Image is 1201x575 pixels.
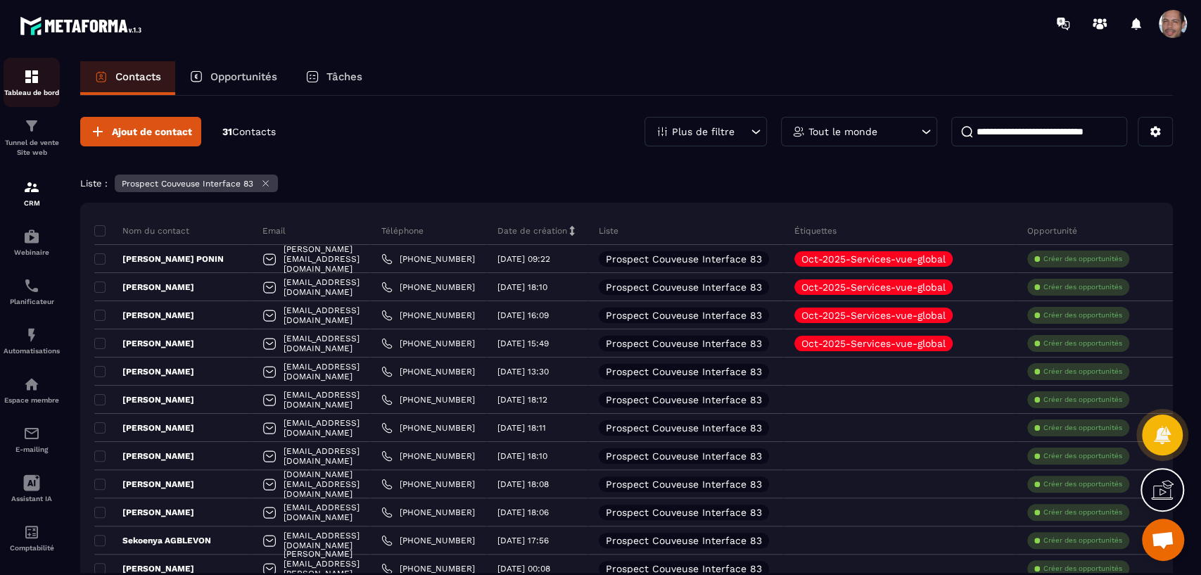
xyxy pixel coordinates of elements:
[112,125,192,139] span: Ajout de contact
[23,179,40,196] img: formation
[497,536,549,545] p: [DATE] 17:56
[801,282,946,292] p: Oct-2025-Services-vue-global
[672,127,735,137] p: Plus de filtre
[381,535,475,546] a: [PHONE_NUMBER]
[115,70,161,83] p: Contacts
[4,347,60,355] p: Automatisations
[1027,225,1077,236] p: Opportunité
[606,254,762,264] p: Prospect Couveuse Interface 83
[1043,395,1122,405] p: Créer des opportunités
[4,495,60,503] p: Assistant IA
[80,117,201,146] button: Ajout de contact
[381,282,475,293] a: [PHONE_NUMBER]
[122,179,253,189] p: Prospect Couveuse Interface 83
[4,544,60,552] p: Comptabilité
[497,507,549,517] p: [DATE] 18:06
[1043,282,1122,292] p: Créer des opportunités
[606,395,762,405] p: Prospect Couveuse Interface 83
[4,248,60,256] p: Webinaire
[381,310,475,321] a: [PHONE_NUMBER]
[94,225,189,236] p: Nom du contact
[1043,479,1122,489] p: Créer des opportunités
[606,310,762,320] p: Prospect Couveuse Interface 83
[606,282,762,292] p: Prospect Couveuse Interface 83
[94,479,194,490] p: [PERSON_NAME]
[94,394,194,405] p: [PERSON_NAME]
[1142,519,1184,561] div: Ouvrir le chat
[23,277,40,294] img: scheduler
[94,450,194,462] p: [PERSON_NAME]
[1043,423,1122,433] p: Créer des opportunités
[4,89,60,96] p: Tableau de bord
[497,451,547,461] p: [DATE] 18:10
[497,423,546,433] p: [DATE] 18:11
[23,524,40,541] img: accountant
[381,422,475,434] a: [PHONE_NUMBER]
[4,298,60,305] p: Planificateur
[381,225,424,236] p: Téléphone
[94,282,194,293] p: [PERSON_NAME]
[1043,367,1122,377] p: Créer des opportunités
[222,125,276,139] p: 31
[23,327,40,343] img: automations
[4,199,60,207] p: CRM
[606,423,762,433] p: Prospect Couveuse Interface 83
[94,563,194,574] p: [PERSON_NAME]
[4,396,60,404] p: Espace membre
[606,367,762,377] p: Prospect Couveuse Interface 83
[23,118,40,134] img: formation
[497,367,549,377] p: [DATE] 13:30
[262,225,286,236] p: Email
[4,365,60,415] a: automationsautomationsEspace membre
[801,254,946,264] p: Oct-2025-Services-vue-global
[606,564,762,574] p: Prospect Couveuse Interface 83
[497,254,550,264] p: [DATE] 09:22
[4,267,60,316] a: schedulerschedulerPlanificateur
[1043,564,1122,574] p: Créer des opportunités
[94,507,194,518] p: [PERSON_NAME]
[381,394,475,405] a: [PHONE_NUMBER]
[497,225,567,236] p: Date de création
[381,366,475,377] a: [PHONE_NUMBER]
[4,464,60,513] a: Assistant IA
[94,535,211,546] p: Sekoenya AGBLEVON
[4,107,60,168] a: formationformationTunnel de vente Site web
[94,310,194,321] p: [PERSON_NAME]
[497,564,550,574] p: [DATE] 00:08
[4,446,60,453] p: E-mailing
[23,425,40,442] img: email
[381,338,475,349] a: [PHONE_NUMBER]
[1043,451,1122,461] p: Créer des opportunités
[497,310,549,320] p: [DATE] 16:09
[23,228,40,245] img: automations
[94,338,194,349] p: [PERSON_NAME]
[497,339,549,348] p: [DATE] 15:49
[808,127,877,137] p: Tout le monde
[381,563,475,574] a: [PHONE_NUMBER]
[381,479,475,490] a: [PHONE_NUMBER]
[794,225,837,236] p: Étiquettes
[232,126,276,137] span: Contacts
[4,415,60,464] a: emailemailE-mailing
[94,366,194,377] p: [PERSON_NAME]
[1043,310,1122,320] p: Créer des opportunités
[4,316,60,365] a: automationsautomationsAutomatisations
[599,225,618,236] p: Liste
[606,451,762,461] p: Prospect Couveuse Interface 83
[606,536,762,545] p: Prospect Couveuse Interface 83
[381,450,475,462] a: [PHONE_NUMBER]
[4,168,60,217] a: formationformationCRM
[23,376,40,393] img: automations
[20,13,146,39] img: logo
[80,61,175,95] a: Contacts
[94,422,194,434] p: [PERSON_NAME]
[4,513,60,562] a: accountantaccountantComptabilité
[606,507,762,517] p: Prospect Couveuse Interface 83
[23,68,40,85] img: formation
[210,70,277,83] p: Opportunités
[606,479,762,489] p: Prospect Couveuse Interface 83
[94,253,224,265] p: [PERSON_NAME] PONIN
[1043,254,1122,264] p: Créer des opportunités
[4,138,60,158] p: Tunnel de vente Site web
[175,61,291,95] a: Opportunités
